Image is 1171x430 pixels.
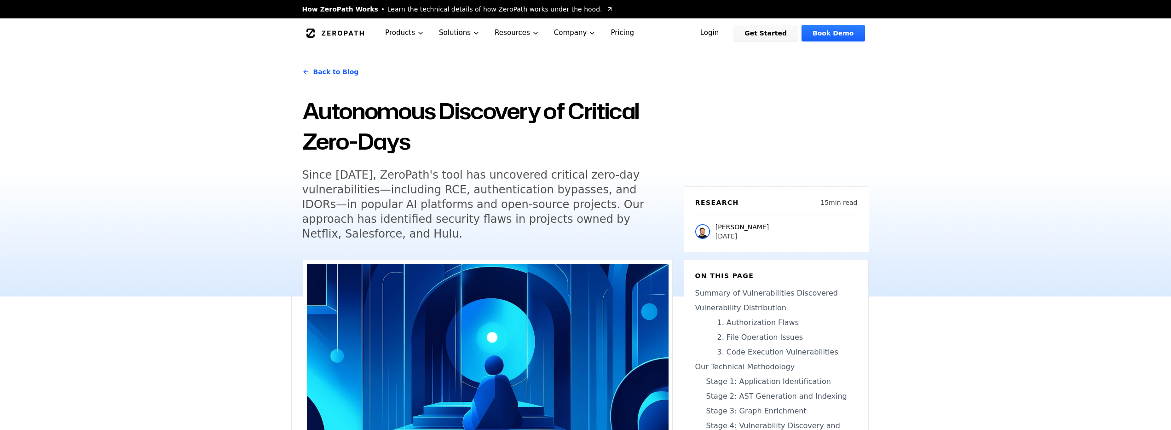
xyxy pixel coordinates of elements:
[715,222,769,232] p: [PERSON_NAME]
[820,198,857,207] p: 15 min read
[302,168,656,241] h5: Since [DATE], ZeroPath's tool has uncovered critical zero-day vulnerabilities—including RCE, auth...
[695,198,739,207] h6: Research
[695,288,857,299] a: Summary of Vulnerabilities Discovered
[302,5,613,14] a: How ZeroPath WorksLearn the technical details of how ZeroPath works under the hood.
[603,18,641,47] a: Pricing
[302,5,378,14] span: How ZeroPath Works
[695,302,857,314] a: Vulnerability Distribution
[695,271,857,280] h6: On this page
[695,347,857,358] a: 3. Code Execution Vulnerabilities
[689,25,730,41] a: Login
[695,376,857,387] a: Stage 1: Application Identification
[695,361,857,372] a: Our Technical Methodology
[802,25,865,41] a: Book Demo
[387,5,602,14] span: Learn the technical details of how ZeroPath works under the hood.
[378,18,432,47] button: Products
[695,224,710,239] img: Raphael Karger
[487,18,547,47] button: Resources
[547,18,604,47] button: Company
[715,232,769,241] p: [DATE]
[302,59,359,85] a: Back to Blog
[432,18,487,47] button: Solutions
[733,25,798,41] a: Get Started
[695,332,857,343] a: 2. File Operation Issues
[302,96,673,157] h1: Autonomous Discovery of Critical Zero-Days
[695,391,857,402] a: Stage 2: AST Generation and Indexing
[291,18,880,47] nav: Global
[695,406,857,417] a: Stage 3: Graph Enrichment
[695,317,857,328] a: 1. Authorization Flaws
